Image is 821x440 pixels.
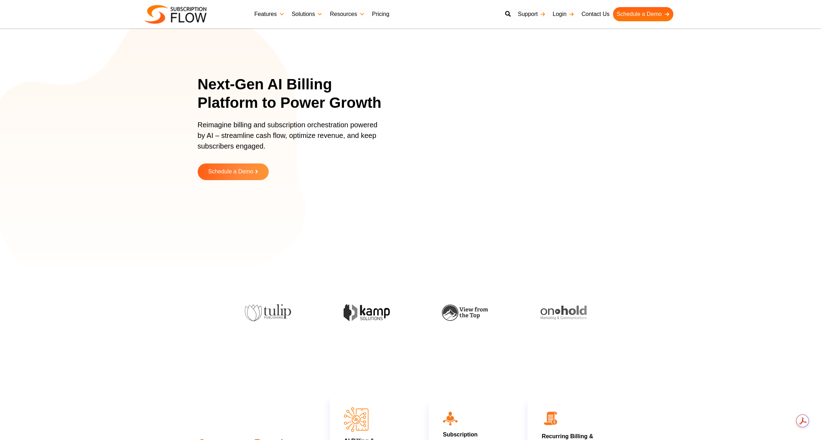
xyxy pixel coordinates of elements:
a: Resources [326,7,368,21]
a: Solutions [288,7,327,21]
img: onhold-marketing [539,306,585,320]
a: Pricing [368,7,393,21]
a: Login [549,7,578,21]
img: kamp-solution [342,304,388,321]
img: icon10 [443,412,458,425]
a: Support [514,7,549,21]
a: Schedule a Demo [613,7,673,21]
img: tulip-publishing [243,304,290,321]
img: view-from-the-top [440,305,487,321]
h1: Next-Gen AI Billing Platform to Power Growth [198,75,391,112]
img: Subscriptionflow [144,5,207,24]
a: Schedule a Demo [198,163,269,180]
a: Features [251,7,288,21]
img: AI Billing & Subscription Managements [344,407,368,432]
img: 02 [542,410,559,427]
p: Reimagine billing and subscription orchestration powered by AI – streamline cash flow, optimize r... [198,119,382,158]
span: Schedule a Demo [208,169,253,175]
a: Contact Us [578,7,613,21]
